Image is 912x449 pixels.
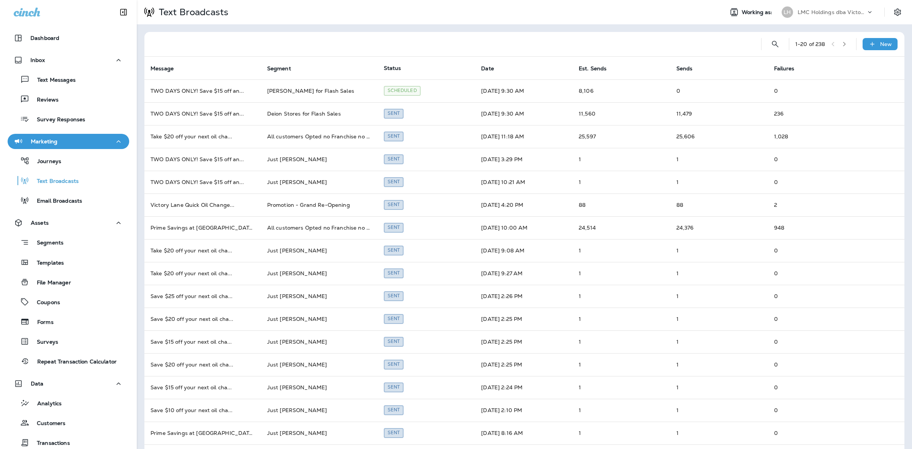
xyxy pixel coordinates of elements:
[8,91,129,107] button: Reviews
[384,178,404,185] span: Created by Robert Wlasuk
[481,65,494,72] span: Date
[670,376,768,399] td: 1
[573,171,670,194] td: 1
[384,65,401,71] span: Status
[573,399,670,422] td: 1
[670,239,768,262] td: 1
[573,262,670,285] td: 1
[768,216,866,239] td: 948
[573,353,670,376] td: 1
[30,35,59,41] p: Dashboard
[30,319,54,326] p: Forms
[670,79,768,102] td: 0
[579,65,606,72] span: Est. Sends
[774,65,804,72] span: Failures
[261,399,378,422] td: Just [PERSON_NAME]
[475,262,573,285] td: [DATE] 9:27 AM
[573,148,670,171] td: 1
[475,239,573,262] td: [DATE] 9:08 AM
[144,102,261,125] td: TWO DAYS ONLY! Save $15 off an ...
[795,41,825,47] div: 1 - 20 of 238
[8,395,129,411] button: Analytics
[670,308,768,330] td: 1
[670,422,768,444] td: 1
[8,294,129,310] button: Coupons
[8,153,129,169] button: Journeys
[261,376,378,399] td: Just [PERSON_NAME]
[29,240,63,247] p: Segments
[144,79,261,102] td: TWO DAYS ONLY! Save $15 off an ...
[670,102,768,125] td: 11,479
[768,36,783,52] button: Search Text Broadcasts
[742,9,774,16] span: Working as:
[774,65,795,72] span: Failures
[144,353,261,376] td: Save $20 off your next oil cha ...
[144,262,261,285] td: Take $20 off your next oil cha ...
[384,269,404,276] span: Created by Robert Wlasuk
[384,268,404,278] div: Sent
[880,41,892,47] p: New
[261,308,378,330] td: Just [PERSON_NAME]
[768,239,866,262] td: 0
[384,87,421,94] span: Created by Robert Wlasuk
[261,353,378,376] td: Just [PERSON_NAME]
[573,330,670,353] td: 1
[768,353,866,376] td: 0
[29,420,65,427] p: Customers
[261,125,378,148] td: All customers Opted no Franchise no visit 1 month
[768,171,866,194] td: 0
[261,422,378,444] td: Just [PERSON_NAME]
[475,171,573,194] td: [DATE] 10:21 AM
[768,285,866,308] td: 0
[384,154,404,164] div: Sent
[768,262,866,285] td: 0
[573,194,670,216] td: 88
[384,109,404,118] div: Sent
[150,65,184,72] span: Message
[384,405,404,415] div: Sent
[144,194,261,216] td: Victory Lane Quick Oil Change ...
[8,52,129,68] button: Inbox
[891,5,904,19] button: Settings
[8,134,129,149] button: Marketing
[144,239,261,262] td: Take $20 off your next oil cha ...
[573,79,670,102] td: 8,106
[384,132,404,141] div: Sent
[670,262,768,285] td: 1
[768,376,866,399] td: 0
[384,314,404,324] div: Sent
[384,246,404,255] div: Sent
[267,65,291,72] span: Segment
[261,194,378,216] td: Promotion - Grand Re-Opening
[475,422,573,444] td: [DATE] 8:16 AM
[573,125,670,148] td: 25,597
[384,109,404,116] span: Created by Robert Wlasuk
[29,339,58,346] p: Surveys
[8,353,129,369] button: Repeat Transaction Calculator
[384,360,404,369] div: Sent
[475,125,573,148] td: [DATE] 11:18 AM
[144,308,261,330] td: Save $20 off your next oil cha ...
[579,65,616,72] span: Est. Sends
[670,171,768,194] td: 1
[156,6,228,18] p: Text Broadcasts
[8,274,129,290] button: File Manager
[475,148,573,171] td: [DATE] 3:29 PM
[768,308,866,330] td: 0
[768,79,866,102] td: 0
[150,65,174,72] span: Message
[29,198,82,205] p: Email Broadcasts
[30,158,61,165] p: Journeys
[384,360,404,367] span: Created by Robert Wlasuk
[384,406,404,413] span: Created by Robert Wlasuk
[8,415,129,431] button: Customers
[475,216,573,239] td: [DATE] 10:00 AM
[670,353,768,376] td: 1
[30,400,62,408] p: Analytics
[144,399,261,422] td: Save $10 off your next oil cha ...
[267,65,301,72] span: Segment
[573,102,670,125] td: 11,560
[475,308,573,330] td: [DATE] 2:25 PM
[475,399,573,422] td: [DATE] 2:10 PM
[384,428,404,438] div: Sent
